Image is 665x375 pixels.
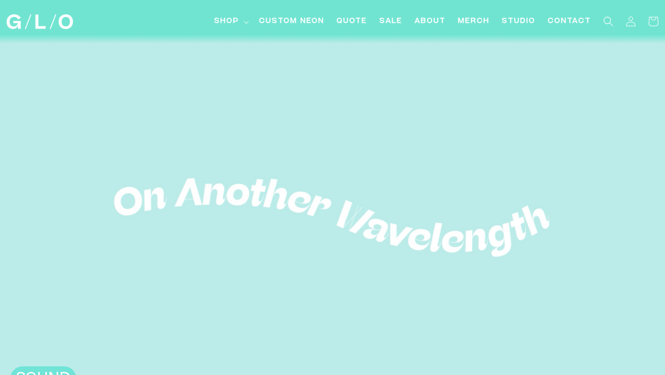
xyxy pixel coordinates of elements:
a: SALE [373,10,408,33]
a: Merch [452,10,496,33]
span: Merch [458,16,490,27]
summary: Shop [208,10,253,33]
span: Custom Neon [259,16,324,27]
a: About [408,10,452,33]
span: SALE [379,16,402,27]
span: Shop [214,16,239,27]
a: Contact [542,10,597,33]
a: Studio [496,10,542,33]
a: Quote [330,10,373,33]
a: GLO Studio [3,11,77,33]
span: Contact [548,16,591,27]
img: GLO Studio [7,14,73,29]
a: Custom Neon [253,10,330,33]
span: About [415,16,446,27]
summary: Search [597,10,620,33]
span: Quote [337,16,367,27]
span: Studio [502,16,535,27]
